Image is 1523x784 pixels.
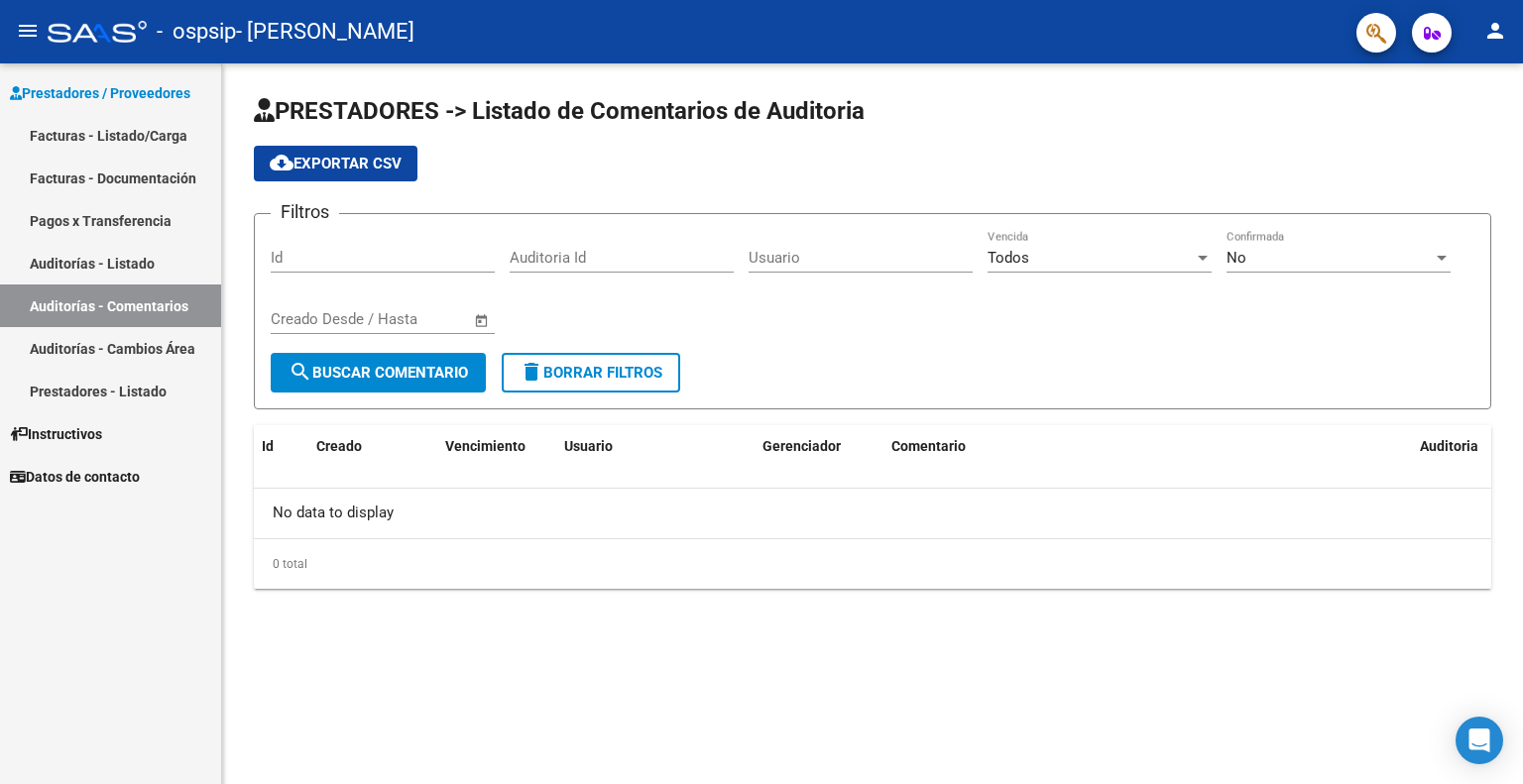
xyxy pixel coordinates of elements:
[556,425,755,468] datatable-header-cell: Usuario
[289,364,468,382] span: Buscar Comentario
[271,310,335,328] input: Start date
[755,425,883,468] datatable-header-cell: Gerenciador
[157,10,236,54] span: - ospsip
[262,438,274,454] span: Id
[1420,438,1478,454] span: Auditoria
[308,425,437,468] datatable-header-cell: Creado
[1227,249,1246,267] span: No
[271,198,339,226] h3: Filtros
[254,146,417,181] button: Exportar CSV
[271,353,486,392] button: Buscar Comentario
[316,438,362,454] span: Creado
[883,425,1412,468] datatable-header-cell: Comentario
[471,309,494,332] button: Open calendar
[520,360,543,384] mat-icon: delete
[988,249,1029,267] span: Todos
[10,82,190,104] span: Prestadores / Proveedores
[10,423,102,445] span: Instructivos
[1483,19,1507,43] mat-icon: person
[564,438,613,454] span: Usuario
[1456,717,1503,764] div: Open Intercom Messenger
[16,19,40,43] mat-icon: menu
[445,438,526,454] span: Vencimiento
[289,360,312,384] mat-icon: search
[254,489,1491,538] div: No data to display
[891,438,966,454] span: Comentario
[762,438,841,454] span: Gerenciador
[270,155,402,172] span: Exportar CSV
[353,310,449,328] input: End date
[502,353,680,392] button: Borrar Filtros
[270,151,293,174] mat-icon: cloud_download
[254,539,1491,589] div: 0 total
[254,97,865,125] span: PRESTADORES -> Listado de Comentarios de Auditoria
[254,425,308,468] datatable-header-cell: Id
[520,364,662,382] span: Borrar Filtros
[236,10,414,54] span: - [PERSON_NAME]
[437,425,556,468] datatable-header-cell: Vencimiento
[10,466,140,488] span: Datos de contacto
[1412,425,1491,468] datatable-header-cell: Auditoria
